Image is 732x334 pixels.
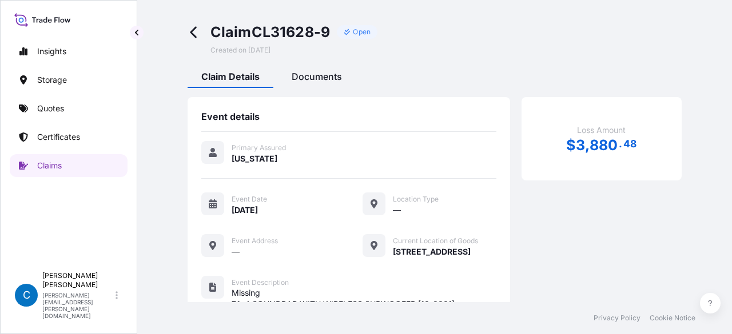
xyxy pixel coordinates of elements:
span: Event Address [232,236,278,246]
a: Privacy Policy [594,313,640,323]
a: Insights [10,40,128,63]
span: C [23,289,30,301]
a: Cookie Notice [650,313,695,323]
span: Primary Assured [232,143,286,152]
span: Current Location of Goods [393,236,478,246]
span: Event Date [232,195,267,204]
p: Claims [37,160,62,171]
span: Loss Amount [577,124,626,136]
span: [DATE] [248,46,270,55]
span: 3 [576,138,585,152]
span: $ [566,138,575,152]
span: Location Type [393,195,439,204]
span: Event details [201,111,260,122]
p: Quotes [37,103,64,114]
p: [PERSON_NAME] [PERSON_NAME] [42,271,113,289]
span: Created on [210,46,270,55]
span: — [232,246,240,257]
a: Quotes [10,97,128,120]
span: . [619,140,622,147]
span: Documents [292,71,342,82]
span: , [585,138,590,152]
span: [DATE] [232,204,258,216]
p: Insights [37,46,66,57]
p: Open [353,27,371,37]
span: [US_STATE] [232,153,277,164]
span: Claim Details [201,71,260,82]
a: Certificates [10,126,128,148]
span: Event Description [232,278,289,287]
span: Claim CL31628-9 [210,23,331,41]
span: 48 [623,140,636,147]
span: Missing 7.1 .4 SOUNDBAR WITH WIRELESS SUBWOOFER [10-0001] [232,287,496,310]
span: [STREET_ADDRESS] [393,246,471,257]
p: Storage [37,74,67,86]
p: [PERSON_NAME][EMAIL_ADDRESS][PERSON_NAME][DOMAIN_NAME] [42,292,113,319]
a: Storage [10,69,128,91]
span: — [393,204,401,216]
p: Certificates [37,131,80,143]
a: Claims [10,154,128,177]
span: 880 [590,138,618,152]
